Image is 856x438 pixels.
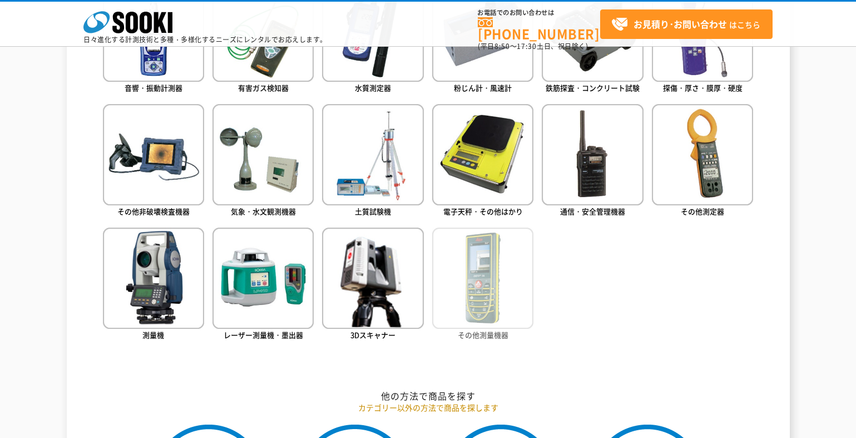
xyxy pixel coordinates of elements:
[322,228,423,329] img: 3Dスキャナー
[611,16,760,33] span: はこちら
[125,82,182,93] span: 音響・振動計測器
[322,104,423,205] img: 土質試験機
[103,228,204,343] a: 測量機
[103,104,204,219] a: その他非破壊検査機器
[83,36,327,43] p: 日々進化する計測技術と多種・多様化するニーズにレンタルでお応えします。
[117,206,190,216] span: その他非破壊検査機器
[355,206,391,216] span: 土質試験機
[322,104,423,219] a: 土質試験機
[432,228,533,329] img: その他測量機器
[103,104,204,205] img: その他非破壊検査機器
[517,41,537,51] span: 17:30
[542,104,643,205] img: 通信・安全管理機器
[212,104,314,205] img: 気象・水文観測機器
[663,82,743,93] span: 探傷・厚さ・膜厚・硬度
[322,228,423,343] a: 3Dスキャナー
[103,228,204,329] img: 測量機
[652,104,753,205] img: その他測定器
[355,82,391,93] span: 水質測定器
[142,329,164,340] span: 測量機
[103,402,754,414] p: カテゴリー以外の方法で商品を探します
[681,206,724,216] span: その他測定器
[443,206,523,216] span: 電子天秤・その他はかり
[224,329,303,340] span: レーザー測量機・墨出器
[478,17,600,40] a: [PHONE_NUMBER]
[478,9,600,16] span: お電話でのお問い合わせは
[478,41,588,51] span: (平日 ～ 土日、祝日除く)
[494,41,510,51] span: 8:50
[600,9,773,39] a: お見積り･お問い合わせはこちら
[103,390,754,402] h2: 他の方法で商品を探す
[652,104,753,219] a: その他測定器
[634,17,727,31] strong: お見積り･お問い合わせ
[458,329,508,340] span: その他測量機器
[542,104,643,219] a: 通信・安全管理機器
[432,228,533,343] a: その他測量機器
[546,82,640,93] span: 鉄筋探査・コンクリート試験
[212,228,314,343] a: レーザー測量機・墨出器
[231,206,296,216] span: 気象・水文観測機器
[454,82,512,93] span: 粉じん計・風速計
[238,82,289,93] span: 有害ガス検知器
[432,104,533,219] a: 電子天秤・その他はかり
[350,329,395,340] span: 3Dスキャナー
[432,104,533,205] img: 電子天秤・その他はかり
[212,104,314,219] a: 気象・水文観測機器
[560,206,625,216] span: 通信・安全管理機器
[212,228,314,329] img: レーザー測量機・墨出器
